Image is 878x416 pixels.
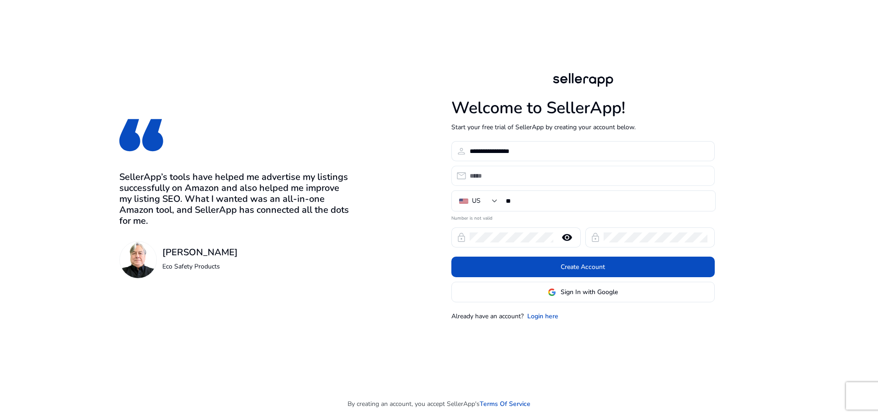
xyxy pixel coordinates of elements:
[162,262,238,271] p: Eco Safety Products
[451,98,715,118] h1: Welcome to SellerApp!
[119,172,353,226] h3: SellerApp’s tools have helped me advertise my listings successfully on Amazon and also helped me ...
[472,196,481,206] div: US
[456,232,467,243] span: lock
[561,262,605,272] span: Create Account
[527,311,558,321] a: Login here
[451,212,715,222] mat-error: Number is not valid
[162,247,238,258] h3: [PERSON_NAME]
[561,287,618,297] span: Sign In with Google
[451,311,524,321] p: Already have an account?
[556,232,578,243] mat-icon: remove_red_eye
[590,232,601,243] span: lock
[451,257,715,277] button: Create Account
[480,399,530,409] a: Terms Of Service
[456,146,467,157] span: person
[451,282,715,302] button: Sign In with Google
[451,122,715,132] p: Start your free trial of SellerApp by creating your account below.
[548,288,556,296] img: google-logo.svg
